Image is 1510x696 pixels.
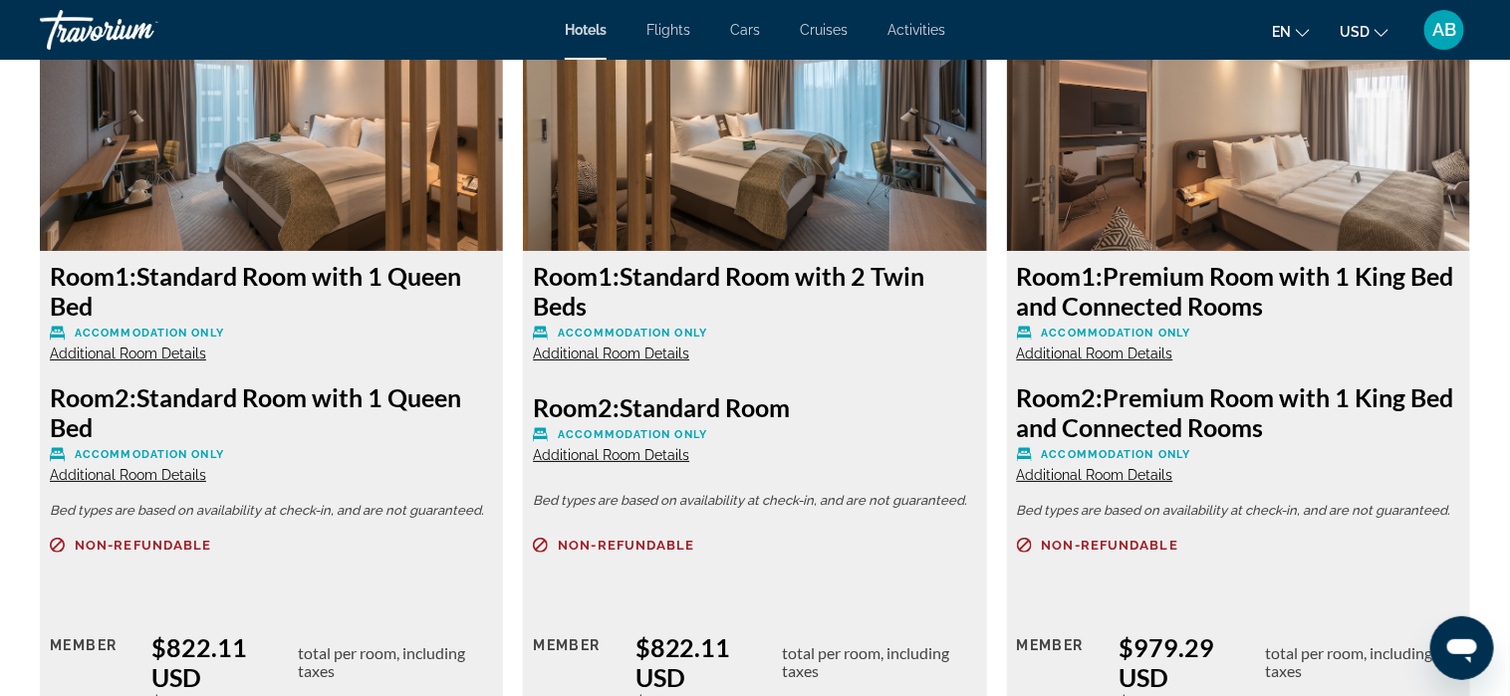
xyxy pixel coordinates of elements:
span: Room [50,382,115,412]
img: Standard Room with 1 Queen Bed [40,2,503,251]
span: Room [1017,261,1082,291]
span: Accommodation Only [75,448,224,461]
span: total per room, including taxes [299,644,494,680]
img: Premium Room with 1 King Bed and Connected Rooms [1007,2,1470,251]
a: Flights [646,22,690,38]
span: Additional Room Details [50,346,206,361]
span: 1: [533,261,620,291]
button: Change currency [1340,17,1388,46]
a: Hotels [565,22,607,38]
span: Room [533,261,598,291]
span: Additional Room Details [50,467,206,483]
span: Accommodation Only [75,327,224,340]
button: Change language [1272,17,1310,46]
button: User Menu [1418,9,1470,51]
a: Travorium [40,4,239,56]
span: Accommodation Only [1042,327,1191,340]
h3: Standard Room with 2 Twin Beds [533,261,976,321]
span: Accommodation Only [558,327,707,340]
span: Room [1017,382,1082,412]
iframe: Button to launch messaging window [1430,616,1494,680]
span: Accommodation Only [558,428,707,441]
span: 1: [1017,261,1104,291]
span: Additional Room Details [533,346,689,361]
a: Activities [887,22,945,38]
a: Cruises [800,22,848,38]
span: 2: [1017,382,1104,412]
span: 2: [50,382,136,412]
h3: Standard Room with 1 Queen Bed [50,261,493,321]
span: AB [1432,20,1456,40]
h3: Premium Room with 1 King Bed and Connected Rooms [1017,261,1460,321]
span: Room [50,261,115,291]
span: 2: [533,392,620,422]
a: Cars [730,22,760,38]
span: Accommodation Only [1042,448,1191,461]
span: Room [533,392,598,422]
span: Non-refundable [1042,539,1178,552]
span: 1: [50,261,136,291]
span: Non-refundable [558,539,694,552]
p: Bed types are based on availability at check-in, and are not guaranteed. [50,504,493,518]
span: total per room, including taxes [782,644,977,680]
span: Additional Room Details [1017,346,1173,361]
p: Bed types are based on availability at check-in, and are not guaranteed. [533,494,976,508]
span: Non-refundable [75,539,211,552]
div: $822.11 USD [635,632,977,692]
div: $979.29 USD [1119,632,1460,692]
h3: Standard Room [533,392,976,422]
p: Bed types are based on availability at check-in, and are not guaranteed. [1017,504,1460,518]
h3: Standard Room with 1 Queen Bed [50,382,493,442]
span: en [1272,24,1291,40]
span: Additional Room Details [533,447,689,463]
img: Standard Room with 2 Twin Beds [523,2,986,251]
span: Additional Room Details [1017,467,1173,483]
span: USD [1340,24,1370,40]
h3: Premium Room with 1 King Bed and Connected Rooms [1017,382,1460,442]
div: $822.11 USD [151,632,493,692]
span: total per room, including taxes [1265,644,1460,680]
